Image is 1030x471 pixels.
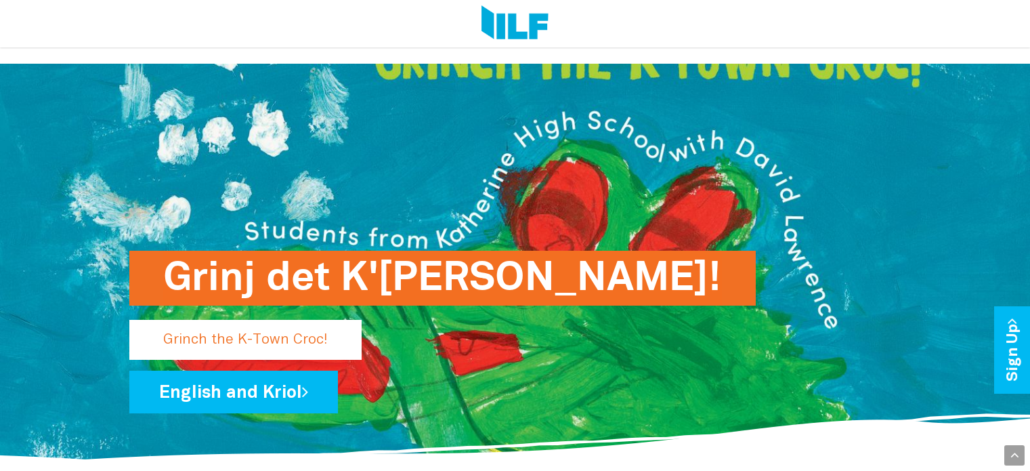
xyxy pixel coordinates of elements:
[129,371,338,413] a: English and Kriol
[163,251,722,306] h1: Grinj det K'[PERSON_NAME]!
[129,327,688,339] a: Grinj det K'[PERSON_NAME]!
[1004,445,1025,466] div: Scroll Back to Top
[129,320,362,360] p: Grinch the K-Town Croc!
[481,5,549,42] img: Logo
